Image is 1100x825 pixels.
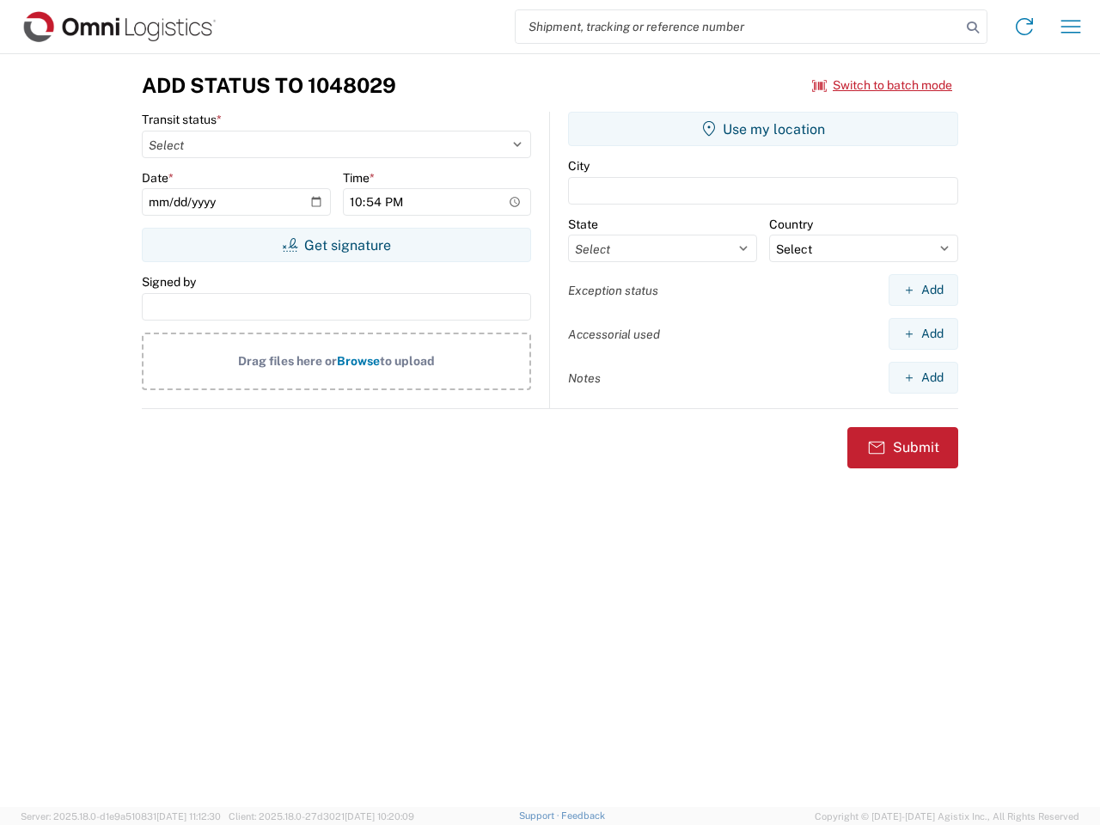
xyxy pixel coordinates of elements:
[889,362,958,394] button: Add
[142,274,196,290] label: Signed by
[568,370,601,386] label: Notes
[815,809,1079,824] span: Copyright © [DATE]-[DATE] Agistix Inc., All Rights Reserved
[337,354,380,368] span: Browse
[847,427,958,468] button: Submit
[889,318,958,350] button: Add
[519,810,562,821] a: Support
[769,217,813,232] label: Country
[561,810,605,821] a: Feedback
[142,73,396,98] h3: Add Status to 1048029
[568,217,598,232] label: State
[568,327,660,342] label: Accessorial used
[142,170,174,186] label: Date
[142,112,222,127] label: Transit status
[21,811,221,822] span: Server: 2025.18.0-d1e9a510831
[568,158,590,174] label: City
[516,10,961,43] input: Shipment, tracking or reference number
[812,71,952,100] button: Switch to batch mode
[889,274,958,306] button: Add
[343,170,375,186] label: Time
[229,811,414,822] span: Client: 2025.18.0-27d3021
[238,354,337,368] span: Drag files here or
[568,283,658,298] label: Exception status
[345,811,414,822] span: [DATE] 10:20:09
[142,228,531,262] button: Get signature
[568,112,958,146] button: Use my location
[380,354,435,368] span: to upload
[156,811,221,822] span: [DATE] 11:12:30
